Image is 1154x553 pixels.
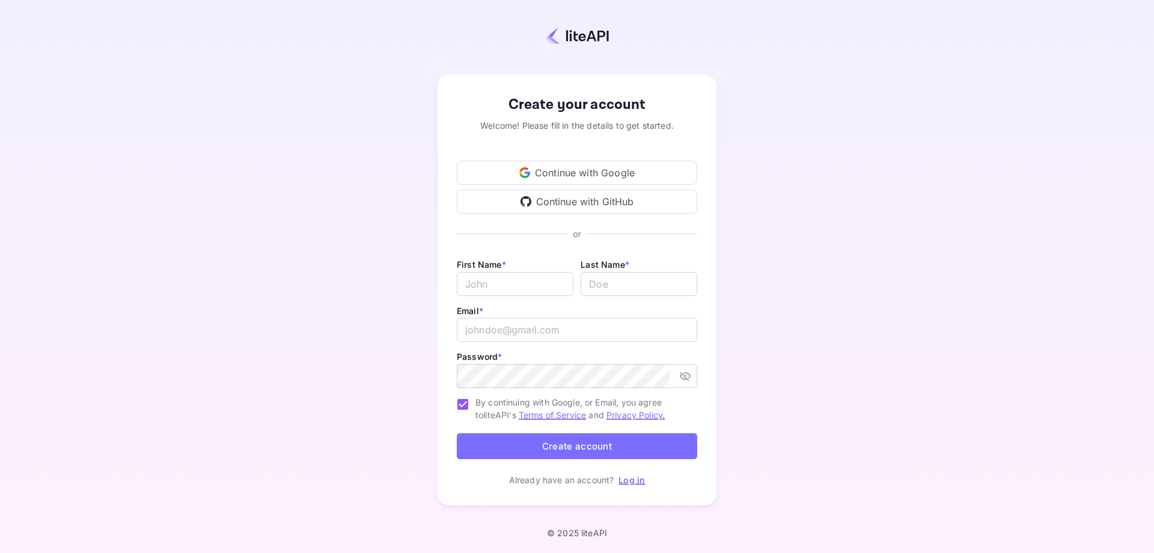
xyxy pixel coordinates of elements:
[457,306,483,316] label: Email
[509,474,614,486] p: Already have an account?
[581,272,697,296] input: Doe
[457,433,697,459] button: Create account
[618,475,645,485] a: Log in
[457,161,697,185] div: Continue with Google
[457,259,506,270] label: First Name
[606,410,665,420] a: Privacy Policy.
[519,410,586,420] a: Terms of Service
[457,272,573,296] input: John
[581,259,629,270] label: Last Name
[457,351,502,362] label: Password
[674,365,696,387] button: toggle password visibility
[475,396,688,421] span: By continuing with Google, or Email, you agree to liteAPI's and
[547,528,607,538] p: © 2025 liteAPI
[457,119,697,132] div: Welcome! Please fill in the details to get started.
[457,190,697,214] div: Continue with GitHub
[457,318,697,342] input: johndoe@gmail.com
[457,94,697,116] div: Create your account
[545,27,609,45] img: liteapi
